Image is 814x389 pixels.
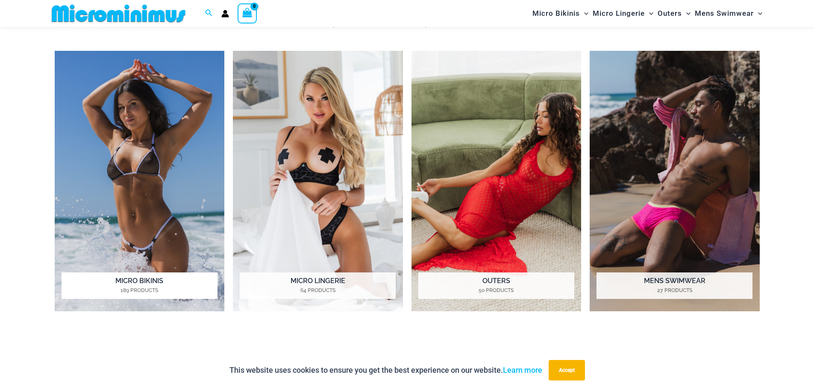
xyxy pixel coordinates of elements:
a: Micro LingerieMenu ToggleMenu Toggle [591,3,655,24]
a: Learn more [503,366,542,374]
a: Search icon link [205,8,213,19]
a: OutersMenu ToggleMenu Toggle [655,3,693,24]
h2: Micro Bikinis [62,272,217,299]
h2: Outers [418,272,574,299]
a: View Shopping Cart, empty [238,3,257,23]
a: Visit product category Mens Swimwear [590,51,760,312]
span: Menu Toggle [645,3,653,24]
button: Accept [549,360,585,380]
a: Visit product category Micro Bikinis [55,51,225,312]
mark: 64 Products [240,287,396,294]
span: Menu Toggle [580,3,588,24]
span: Menu Toggle [682,3,691,24]
span: Mens Swimwear [695,3,754,24]
a: Micro BikinisMenu ToggleMenu Toggle [530,3,591,24]
h2: Mens Swimwear [597,272,752,299]
mark: 27 Products [597,287,752,294]
img: Mens Swimwear [590,51,760,312]
a: Visit product category Micro Lingerie [233,51,403,312]
p: This website uses cookies to ensure you get the best experience on our website. [229,364,542,377]
span: Outers [658,3,682,24]
img: Micro Bikinis [55,51,225,312]
a: Account icon link [221,10,229,18]
img: Outers [411,51,582,312]
span: Micro Lingerie [593,3,645,24]
span: Menu Toggle [754,3,762,24]
mark: 189 Products [62,287,217,294]
img: Micro Lingerie [233,51,403,312]
a: Mens SwimwearMenu ToggleMenu Toggle [693,3,764,24]
span: Micro Bikinis [532,3,580,24]
nav: Site Navigation [529,1,766,26]
img: MM SHOP LOGO FLAT [48,4,189,23]
h2: Micro Lingerie [240,272,396,299]
a: Visit product category Outers [411,51,582,312]
mark: 50 Products [418,287,574,294]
